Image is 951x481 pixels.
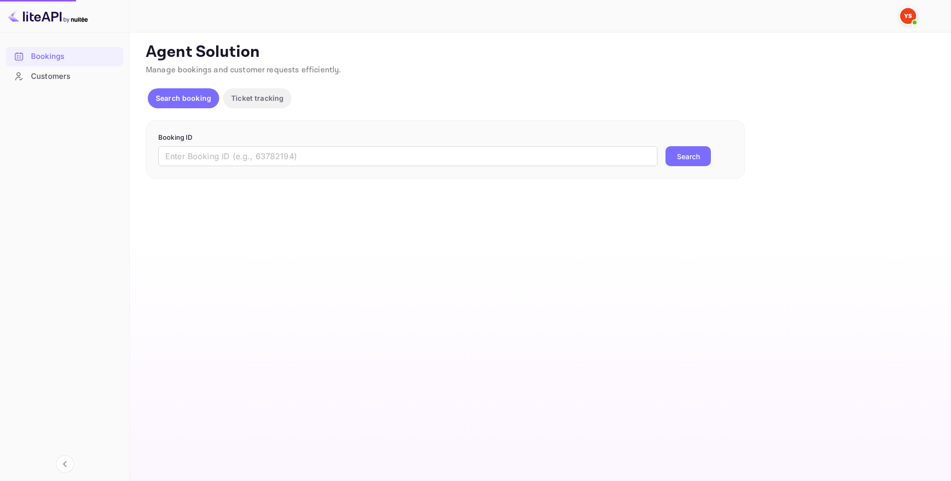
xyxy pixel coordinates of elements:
[158,133,732,143] p: Booking ID
[900,8,916,24] img: Yandex Support
[146,65,341,75] span: Manage bookings and customer requests efficiently.
[158,146,657,166] input: Enter Booking ID (e.g., 63782194)
[31,51,118,62] div: Bookings
[6,67,123,85] a: Customers
[56,455,74,473] button: Collapse navigation
[231,93,284,103] p: Ticket tracking
[6,47,123,66] div: Bookings
[156,93,211,103] p: Search booking
[665,146,711,166] button: Search
[8,8,88,24] img: LiteAPI logo
[6,67,123,86] div: Customers
[31,71,118,82] div: Customers
[6,47,123,65] a: Bookings
[146,42,933,62] p: Agent Solution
